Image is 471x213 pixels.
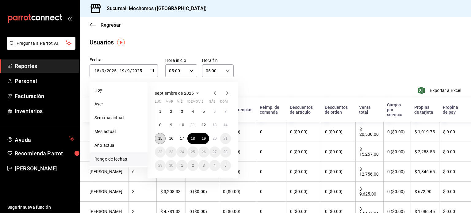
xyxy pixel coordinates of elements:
th: [PERSON_NAME] [80,162,128,182]
th: $ 2,288.55 [411,142,439,162]
span: septiembre de 2025 [155,91,194,96]
label: Hora fin [202,58,234,63]
th: Propina de tarjeta [411,97,439,122]
abbr: 9 de septiembre de 2025 [170,123,172,127]
button: 8 de septiembre de 2025 [155,120,166,131]
span: / [105,68,106,73]
button: 19 de septiembre de 2025 [198,133,209,144]
th: [PERSON_NAME] [80,182,128,202]
abbr: viernes [198,100,203,106]
th: 0 ($0.00) [286,182,321,202]
abbr: 15 de septiembre de 2025 [158,136,162,141]
abbr: 1 de octubre de 2025 [181,163,183,168]
th: 0 ($0.00) [286,122,321,142]
button: 1 de octubre de 2025 [177,160,187,171]
th: $ 9,625.00 [355,182,383,202]
th: 3 [128,182,156,202]
button: 7 de septiembre de 2025 [220,106,231,117]
abbr: 4 de septiembre de 2025 [192,109,194,114]
button: 6 de septiembre de 2025 [209,106,220,117]
li: Mes actual [90,125,147,139]
abbr: 12 de septiembre de 2025 [202,123,206,127]
th: Descuentos de orden [321,97,355,122]
button: 10 de septiembre de 2025 [177,120,187,131]
th: $ 3,208.33 [156,182,185,202]
abbr: 30 de septiembre de 2025 [169,163,173,168]
abbr: 24 de septiembre de 2025 [180,150,184,154]
button: 4 de septiembre de 2025 [187,106,198,117]
th: Descuentos de artículo [286,97,321,122]
li: Año actual [90,139,147,152]
span: Recomienda Parrot [15,149,75,158]
abbr: 8 de septiembre de 2025 [159,123,161,127]
th: 0 ($0.00) [383,122,411,142]
th: $ 12,756.00 [355,162,383,182]
th: Propina de pay [439,97,471,122]
span: / [100,68,101,73]
th: Venta total [355,97,383,122]
input: Day [119,68,125,73]
button: 4 de octubre de 2025 [209,160,220,171]
button: 27 de septiembre de 2025 [209,146,220,158]
th: $ 1,019.75 [411,122,439,142]
th: 0 [256,142,286,162]
input: Day [94,68,100,73]
input: Year [132,68,142,73]
th: 0 ($0.00) [286,162,321,182]
abbr: lunes [155,100,161,106]
abbr: 14 de septiembre de 2025 [224,123,228,127]
button: 12 de septiembre de 2025 [198,120,209,131]
abbr: 23 de septiembre de 2025 [169,150,173,154]
th: 0 ($0.00) [383,142,411,162]
abbr: 22 de septiembre de 2025 [158,150,162,154]
abbr: 10 de septiembre de 2025 [180,123,184,127]
button: 3 de octubre de 2025 [198,160,209,171]
li: Rango de fechas [90,152,147,166]
th: 0 ($0.00) [383,162,411,182]
button: 5 de octubre de 2025 [220,160,231,171]
th: $ 20,530.00 [355,122,383,142]
button: 5 de septiembre de 2025 [198,106,209,117]
abbr: 6 de septiembre de 2025 [213,109,216,114]
abbr: 20 de septiembre de 2025 [213,136,216,141]
button: 24 de septiembre de 2025 [177,146,187,158]
abbr: miércoles [177,100,182,106]
th: Reimp. de comanda [256,97,286,122]
button: open_drawer_menu [67,16,72,21]
th: $ 0.00 [439,142,471,162]
button: 23 de septiembre de 2025 [166,146,176,158]
abbr: 13 de septiembre de 2025 [213,123,216,127]
h3: Sucursal: Mochomos ([GEOGRAPHIC_DATA]) [102,5,207,12]
abbr: 16 de septiembre de 2025 [169,136,173,141]
th: 6 [128,162,156,182]
span: Ayuda [15,135,67,143]
th: 0 [256,162,286,182]
abbr: 28 de septiembre de 2025 [224,150,228,154]
button: 3 de septiembre de 2025 [177,106,187,117]
button: 29 de septiembre de 2025 [155,160,166,171]
button: 26 de septiembre de 2025 [198,146,209,158]
abbr: 5 de septiembre de 2025 [203,109,205,114]
th: 0 ($0.00) [321,142,355,162]
abbr: 29 de septiembre de 2025 [158,163,162,168]
button: Pregunta a Parrot AI [7,37,75,50]
button: 18 de septiembre de 2025 [187,133,198,144]
abbr: martes [166,100,173,106]
abbr: 19 de septiembre de 2025 [202,136,206,141]
button: Regresar [90,22,121,28]
abbr: 2 de octubre de 2025 [192,163,194,168]
th: [PERSON_NAME] [80,142,128,162]
button: 25 de septiembre de 2025 [187,146,198,158]
button: 14 de septiembre de 2025 [220,120,231,131]
abbr: sábado [209,100,216,106]
span: Reportes [15,62,75,70]
th: $ 0.00 [439,122,471,142]
th: 0 ($0.00) [321,182,355,202]
img: Tooltip marker [117,39,125,46]
input: Year [106,68,117,73]
abbr: 17 de septiembre de 2025 [180,136,184,141]
abbr: 7 de septiembre de 2025 [224,109,227,114]
button: 21 de septiembre de 2025 [220,133,231,144]
div: Fecha [90,57,158,63]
